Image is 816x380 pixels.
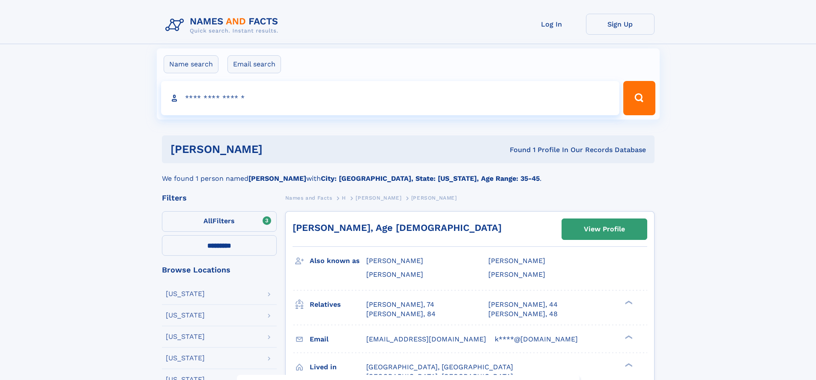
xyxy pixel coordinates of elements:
[162,211,277,232] label: Filters
[162,163,655,184] div: We found 1 person named with .
[488,300,558,309] a: [PERSON_NAME], 44
[623,334,633,340] div: ❯
[285,192,332,203] a: Names and Facts
[342,192,346,203] a: H
[293,222,502,233] a: [PERSON_NAME], Age [DEMOGRAPHIC_DATA]
[162,266,277,274] div: Browse Locations
[162,194,277,202] div: Filters
[310,360,366,374] h3: Lived in
[162,14,285,37] img: Logo Names and Facts
[166,333,205,340] div: [US_STATE]
[321,174,540,183] b: City: [GEOGRAPHIC_DATA], State: [US_STATE], Age Range: 35-45
[356,192,401,203] a: [PERSON_NAME]
[623,81,655,115] button: Search Button
[366,309,436,319] a: [PERSON_NAME], 84
[203,217,212,225] span: All
[562,219,647,239] a: View Profile
[517,14,586,35] a: Log In
[356,195,401,201] span: [PERSON_NAME]
[366,257,423,265] span: [PERSON_NAME]
[227,55,281,73] label: Email search
[366,335,486,343] span: [EMAIL_ADDRESS][DOMAIN_NAME]
[310,297,366,312] h3: Relatives
[310,254,366,268] h3: Also known as
[366,300,434,309] a: [PERSON_NAME], 74
[166,290,205,297] div: [US_STATE]
[586,14,655,35] a: Sign Up
[342,195,346,201] span: H
[248,174,306,183] b: [PERSON_NAME]
[584,219,625,239] div: View Profile
[166,312,205,319] div: [US_STATE]
[161,81,620,115] input: search input
[386,145,646,155] div: Found 1 Profile In Our Records Database
[366,363,513,371] span: [GEOGRAPHIC_DATA], [GEOGRAPHIC_DATA]
[488,309,558,319] a: [PERSON_NAME], 48
[623,362,633,368] div: ❯
[164,55,218,73] label: Name search
[488,270,545,278] span: [PERSON_NAME]
[488,257,545,265] span: [PERSON_NAME]
[166,355,205,362] div: [US_STATE]
[310,332,366,347] h3: Email
[623,299,633,305] div: ❯
[411,195,457,201] span: [PERSON_NAME]
[170,144,386,155] h1: [PERSON_NAME]
[366,270,423,278] span: [PERSON_NAME]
